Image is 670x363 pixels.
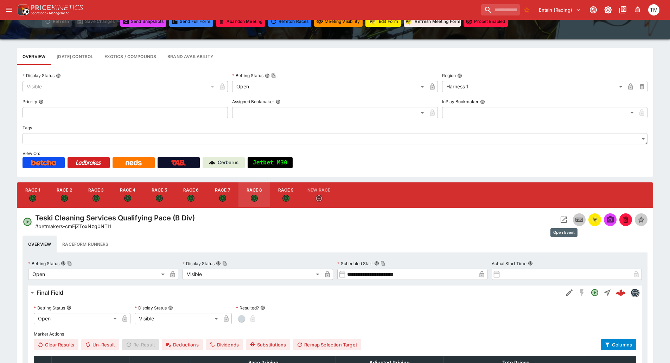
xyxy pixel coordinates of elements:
button: Race 9 [270,182,302,208]
a: 6b429a30-1b8a-497e-8d57-d909e8107194 [614,286,628,300]
button: Raceform Runners [57,236,114,252]
button: racingform [588,213,601,226]
p: Betting Status [34,305,65,311]
p: Resulted? [236,305,259,311]
svg: Open [124,195,131,202]
button: Open Event [557,213,570,226]
button: Tristan Matheson [646,2,662,18]
button: Send Full Form [169,16,213,27]
label: Market Actions [34,328,636,339]
span: Mark an event as closed and abandoned. [619,216,632,223]
button: Deductions [162,339,203,350]
button: Edit Detail [563,286,576,299]
img: racingform.png [403,17,413,26]
img: PriceKinetics Logo [15,3,30,17]
button: Clear Results [34,339,78,350]
p: Cerberus [218,159,238,166]
div: Tristan Matheson [648,4,659,15]
button: Refresh Meeting Form [404,16,461,27]
button: Race 2 [49,182,80,208]
button: View and edit meeting dividends and compounds. [99,48,162,65]
button: SGM Disabled [576,286,588,299]
button: Race 1 [17,182,49,208]
button: Overview [23,236,57,252]
button: Documentation [617,4,629,16]
div: Open [232,81,426,92]
svg: Open [187,195,194,202]
div: Visible [23,81,217,92]
img: Cerberus [209,160,215,165]
button: Race 6 [175,182,207,208]
button: Display Status [56,73,61,78]
button: Copy To Clipboard [271,73,276,78]
div: Visible [135,313,220,324]
p: Tags [23,125,32,131]
button: Display StatusCopy To Clipboard [216,261,221,266]
button: Remap Selection Target [293,339,361,350]
img: Neds [126,160,141,165]
button: Scheduled StartCopy To Clipboard [374,261,379,266]
h4: Teski Cleaning Services Qualifying Pace (B Div) [35,213,195,223]
img: racingform.png [368,17,377,26]
button: Mark all events in meeting as closed and abandoned. [216,16,265,27]
button: Jetbet M30 [248,157,293,168]
button: Toggle ProBet for every event in this meeting [464,16,508,27]
button: Update RacingForm for all races in this meeting [365,16,401,27]
img: Ladbrokes [76,160,101,165]
button: Betting StatusCopy To Clipboard [61,261,66,266]
img: PriceKinetics [31,5,83,10]
button: Refetching all race data will discard any changes you have made and reload the latest race data f... [268,16,311,27]
button: Resulted? [260,305,265,310]
div: Open [28,269,167,280]
p: Betting Status [232,73,263,79]
div: basic tabs example [23,236,647,252]
button: Set Featured Event [635,213,647,226]
button: Toggle light/dark mode [602,4,614,16]
svg: Open [219,195,226,202]
button: Base meeting details [17,48,51,65]
p: Display Status [135,305,167,311]
button: Race 8 [238,182,270,208]
input: search [481,4,520,15]
p: Display Status [183,261,215,267]
svg: Open [591,288,599,297]
button: Copy To Clipboard [67,261,72,266]
svg: Open [92,195,100,202]
button: Dividends [206,339,243,350]
p: Assigned Bookmaker [232,99,274,105]
button: New Race [302,182,336,208]
button: Final FieldEdit DetailSGM DisabledOpenStraight6b429a30-1b8a-497e-8d57-d909e8107194betmakers [28,286,642,300]
svg: Open [23,217,32,227]
div: 6b429a30-1b8a-497e-8d57-d909e8107194 [616,288,626,298]
button: Race 4 [112,182,143,208]
button: Notifications [631,4,644,16]
p: Priority [23,99,37,105]
button: Race 7 [207,182,238,208]
button: Substitutions [246,339,290,350]
img: Betcha [31,160,56,165]
button: Inplay [573,213,586,226]
div: racingform [591,215,599,224]
h6: Final Field [37,289,63,296]
button: InPlay Bookmaker [480,99,485,104]
div: Harness 1 [442,81,625,92]
button: Connected to PK [587,4,600,16]
button: Race 5 [143,182,175,208]
a: Cerberus [203,157,245,168]
button: Betting StatusCopy To Clipboard [265,73,270,78]
svg: Open [61,195,68,202]
button: Select Tenant [535,4,585,15]
p: InPlay Bookmaker [442,99,479,105]
button: Un-Result [81,339,119,350]
div: Visible [183,269,321,280]
svg: Open [251,195,258,202]
svg: Open [29,195,36,202]
img: logo-cerberus--red.svg [616,288,626,298]
span: Send Snapshot [604,213,617,226]
p: Actual Start Time [492,261,527,267]
button: Straight [601,286,614,299]
img: betmakers [631,289,639,296]
p: Scheduled Start [337,261,373,267]
svg: Open [156,195,163,202]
